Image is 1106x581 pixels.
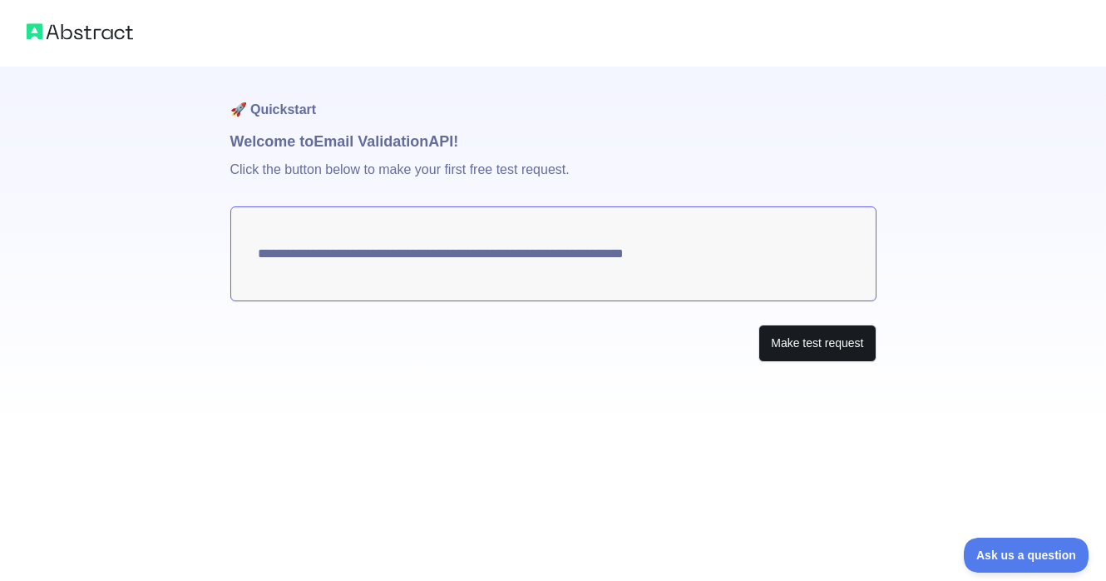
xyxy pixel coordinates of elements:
h1: 🚀 Quickstart [230,67,876,130]
iframe: Toggle Customer Support [964,538,1089,573]
h1: Welcome to Email Validation API! [230,130,876,153]
button: Make test request [758,325,876,362]
p: Click the button below to make your first free test request. [230,153,876,206]
img: Abstract logo [27,20,133,43]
